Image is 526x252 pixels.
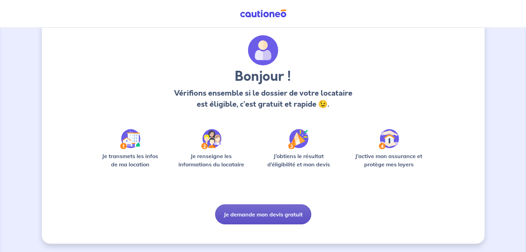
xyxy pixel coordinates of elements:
p: J’obtiens le résultat d’éligibilité et mon devis [259,152,338,168]
p: Je renseigne les informations du locataire [174,152,249,168]
button: Je demande mon devis gratuit [215,204,311,224]
img: /static/f3e743aab9439237c3e2196e4328bba9/Step-3.svg [288,129,308,149]
p: Vérifions ensemble si le dossier de votre locataire est éligible, c’est gratuit et rapide 😉. [172,88,354,110]
p: J’active mon assurance et protège mes loyers [349,152,429,168]
img: archivate [248,35,278,66]
p: Je transmets les infos de ma location [97,152,163,168]
h3: Bonjour ! [172,68,354,85]
img: /static/bfff1cf634d835d9112899e6a3df1a5d/Step-4.svg [379,129,399,149]
img: /static/90a569abe86eec82015bcaae536bd8e6/Step-1.svg [120,129,140,149]
img: /static/c0a346edaed446bb123850d2d04ad552/Step-2.svg [201,129,221,149]
img: Cautioneo [237,9,289,18]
